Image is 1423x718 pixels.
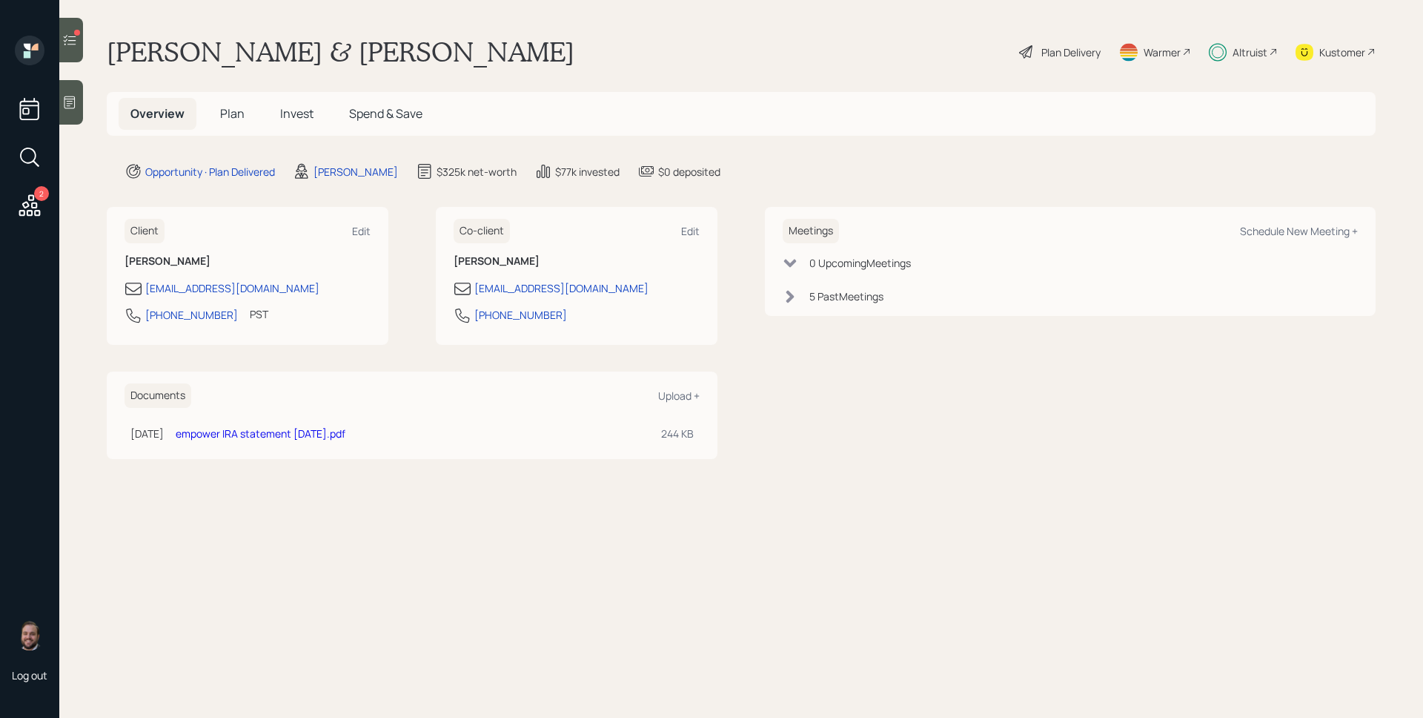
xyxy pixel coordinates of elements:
[349,105,422,122] span: Spend & Save
[1240,224,1358,238] div: Schedule New Meeting +
[125,255,371,268] h6: [PERSON_NAME]
[145,307,238,323] div: [PHONE_NUMBER]
[314,164,398,179] div: [PERSON_NAME]
[1041,45,1101,60] div: Plan Delivery
[658,389,700,403] div: Upload +
[783,219,839,243] h6: Meetings
[474,280,649,296] div: [EMAIL_ADDRESS][DOMAIN_NAME]
[250,306,268,322] div: PST
[12,668,47,682] div: Log out
[125,383,191,408] h6: Documents
[220,105,245,122] span: Plan
[130,426,164,441] div: [DATE]
[280,105,314,122] span: Invest
[1233,45,1267,60] div: Altruist
[454,255,700,268] h6: [PERSON_NAME]
[555,164,620,179] div: $77k invested
[437,164,517,179] div: $325k net-worth
[474,307,567,323] div: [PHONE_NUMBER]
[809,255,911,271] div: 0 Upcoming Meeting s
[658,164,720,179] div: $0 deposited
[34,186,49,201] div: 2
[130,105,185,122] span: Overview
[145,280,319,296] div: [EMAIL_ADDRESS][DOMAIN_NAME]
[661,426,694,441] div: 244 KB
[1319,45,1365,60] div: Kustomer
[125,219,165,243] h6: Client
[145,164,275,179] div: Opportunity · Plan Delivered
[107,36,574,68] h1: [PERSON_NAME] & [PERSON_NAME]
[454,219,510,243] h6: Co-client
[681,224,700,238] div: Edit
[15,621,44,651] img: james-distasi-headshot.png
[352,224,371,238] div: Edit
[809,289,883,304] div: 5 Past Meeting s
[176,426,345,441] a: empower IRA statement [DATE].pdf
[1144,45,1181,60] div: Warmer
